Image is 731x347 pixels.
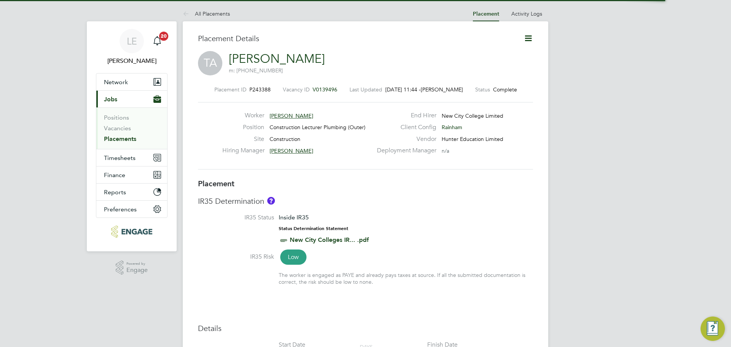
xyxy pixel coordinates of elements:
[372,112,436,120] label: End Hirer
[270,112,313,119] span: [PERSON_NAME]
[96,74,167,90] button: Network
[270,136,300,142] span: Construction
[96,225,168,238] a: Go to home page
[104,189,126,196] span: Reports
[372,147,436,155] label: Deployment Manager
[214,86,246,93] label: Placement ID
[104,135,136,142] a: Placements
[198,253,274,261] label: IR35 Risk
[313,86,337,93] span: V0139496
[198,51,222,75] span: TA
[222,123,264,131] label: Position
[283,86,310,93] label: Vacancy ID
[96,184,167,200] button: Reports
[701,317,725,341] button: Engage Resource Center
[96,91,167,107] button: Jobs
[350,86,382,93] label: Last Updated
[104,125,131,132] a: Vacancies
[442,136,503,142] span: Hunter Education Limited
[385,86,421,93] span: [DATE] 11:44 -
[229,51,325,66] a: [PERSON_NAME]
[127,36,137,46] span: LE
[104,114,129,121] a: Positions
[104,154,136,162] span: Timesheets
[222,112,264,120] label: Worker
[96,56,168,66] span: Laurence Elkington
[198,323,533,333] h3: Details
[279,214,309,221] span: Inside IR35
[279,226,348,231] strong: Status Determination Statement
[96,166,167,183] button: Finance
[183,10,230,17] a: All Placements
[421,86,463,93] span: [PERSON_NAME]
[104,206,137,213] span: Preferences
[104,78,128,86] span: Network
[473,11,499,17] a: Placement
[111,225,152,238] img: huntereducation-logo-retina.png
[198,196,533,206] h3: IR35 Determination
[442,124,462,131] span: Rainham
[279,272,533,285] div: The worker is engaged as PAYE and already pays taxes at source. If all the submitted documentatio...
[222,135,264,143] label: Site
[229,67,283,74] span: m: [PHONE_NUMBER]
[104,96,117,103] span: Jobs
[270,124,365,131] span: Construction Lecturer Plumbing (Outer)
[116,261,148,275] a: Powered byEngage
[96,29,168,66] a: LE[PERSON_NAME]
[372,123,436,131] label: Client Config
[442,147,449,154] span: n/a
[150,29,165,53] a: 20
[96,107,167,149] div: Jobs
[290,236,369,243] a: New City Colleges IR... .pdf
[96,201,167,217] button: Preferences
[96,149,167,166] button: Timesheets
[126,261,148,267] span: Powered by
[249,86,271,93] span: P243388
[511,10,542,17] a: Activity Logs
[475,86,490,93] label: Status
[267,197,275,205] button: About IR35
[104,171,125,179] span: Finance
[126,267,148,273] span: Engage
[280,249,306,265] span: Low
[442,112,503,119] span: New City College Limited
[159,32,168,41] span: 20
[372,135,436,143] label: Vendor
[198,179,235,188] b: Placement
[222,147,264,155] label: Hiring Manager
[198,34,512,43] h3: Placement Details
[493,86,517,93] span: Complete
[270,147,313,154] span: [PERSON_NAME]
[87,21,177,251] nav: Main navigation
[198,214,274,222] label: IR35 Status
